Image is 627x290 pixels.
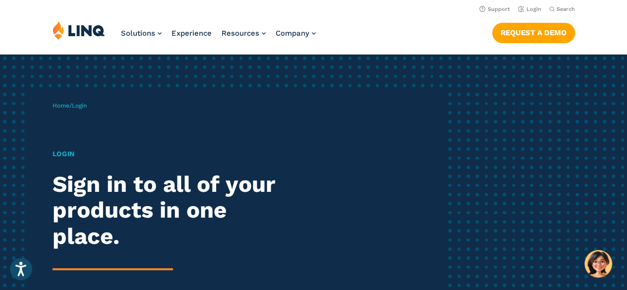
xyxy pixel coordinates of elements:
h1: Login [53,149,294,159]
span: Login [72,102,87,109]
a: Resources [222,29,266,38]
nav: Primary Navigation [121,21,316,54]
nav: Button Navigation [492,21,575,43]
button: Hello, have a question? Let’s chat. [584,250,612,278]
a: Login [518,6,541,12]
a: Home [53,102,69,109]
button: Open Search Bar [549,5,575,13]
a: Company [276,29,316,38]
span: / [53,102,87,109]
a: Request a Demo [492,23,575,43]
span: Solutions [121,29,155,38]
span: Company [276,29,309,38]
a: Experience [171,29,212,38]
h2: Sign in to all of your products in one place. [53,172,294,250]
img: LINQ | K‑12 Software [53,21,105,40]
span: Resources [222,29,259,38]
a: Solutions [121,29,162,38]
span: Search [557,6,575,12]
a: Support [479,6,510,12]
